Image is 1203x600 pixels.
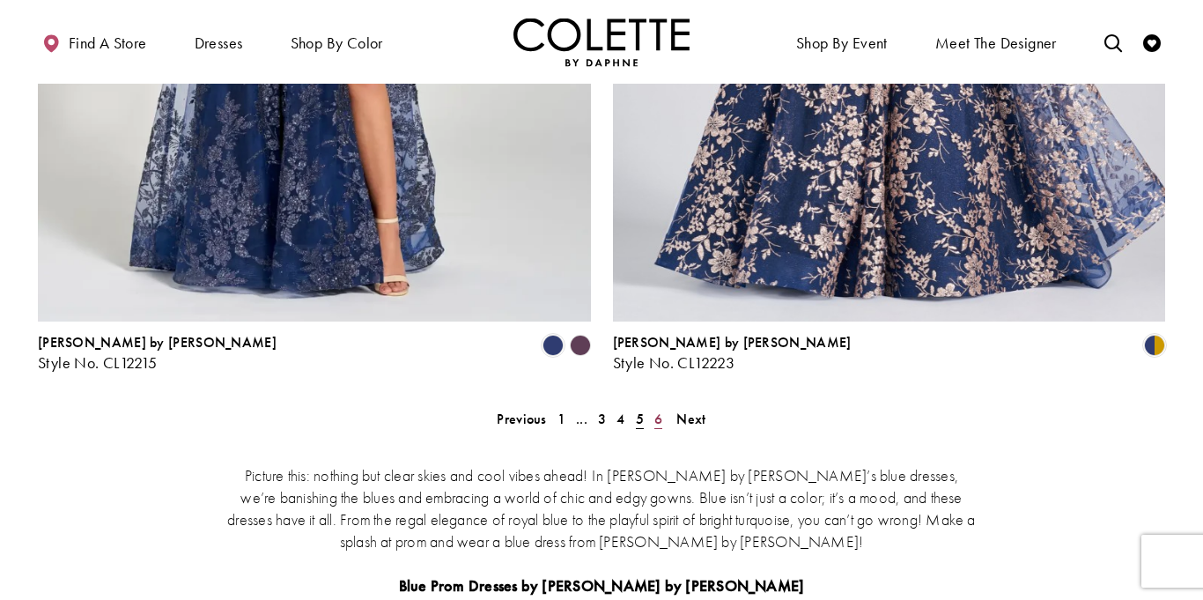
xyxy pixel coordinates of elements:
[195,34,243,52] span: Dresses
[598,410,606,428] span: 3
[654,410,662,428] span: 6
[38,18,151,66] a: Find a store
[513,18,690,66] a: Visit Home Page
[286,18,387,66] span: Shop by color
[291,34,383,52] span: Shop by color
[796,34,888,52] span: Shop By Event
[38,335,277,372] div: Colette by Daphne Style No. CL12215
[613,335,852,372] div: Colette by Daphne Style No. CL12223
[935,34,1057,52] span: Meet the designer
[613,333,852,352] span: [PERSON_NAME] by [PERSON_NAME]
[676,410,705,428] span: Next
[671,406,711,432] a: Next Page
[190,18,247,66] span: Dresses
[1144,335,1165,356] i: Navy Blue/Gold
[611,406,630,432] a: 4
[1100,18,1126,66] a: Toggle search
[631,406,649,432] span: Current page
[491,406,551,432] a: Prev Page
[227,464,976,552] p: Picture this: nothing but clear skies and cool vibes ahead! In [PERSON_NAME] by [PERSON_NAME]’s b...
[542,335,564,356] i: Navy Blue
[38,333,277,352] span: [PERSON_NAME] by [PERSON_NAME]
[1139,18,1165,66] a: Check Wishlist
[552,406,571,432] a: 1
[69,34,147,52] span: Find a store
[571,406,593,432] a: ...
[636,410,644,428] span: 5
[497,410,546,428] span: Previous
[616,410,624,428] span: 4
[557,410,565,428] span: 1
[792,18,892,66] span: Shop By Event
[570,335,591,356] i: Plum
[613,352,735,373] span: Style No. CL12223
[513,18,690,66] img: Colette by Daphne
[649,406,668,432] a: 6
[399,575,805,596] strong: Blue Prom Dresses by [PERSON_NAME] by [PERSON_NAME]
[931,18,1061,66] a: Meet the designer
[38,352,158,373] span: Style No. CL12215
[593,406,611,432] a: 3
[576,410,587,428] span: ...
